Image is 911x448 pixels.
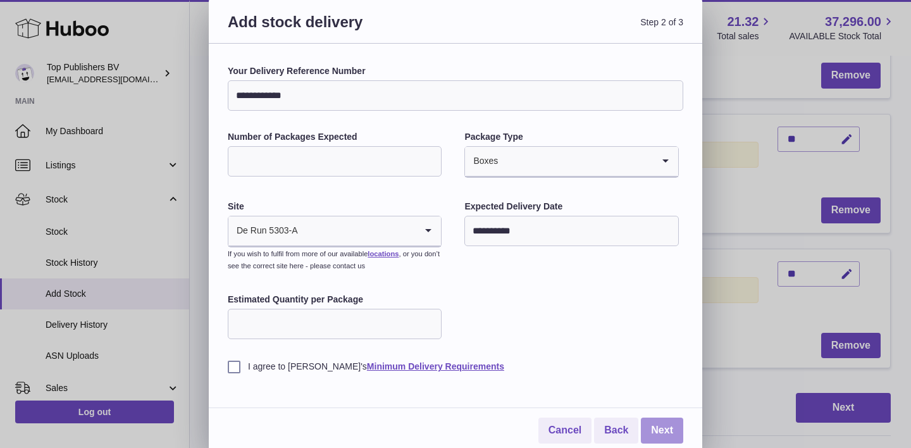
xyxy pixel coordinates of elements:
[465,147,678,177] div: Search for option
[228,216,441,247] div: Search for option
[228,201,442,213] label: Site
[228,131,442,143] label: Number of Packages Expected
[228,65,683,77] label: Your Delivery Reference Number
[465,147,499,176] span: Boxes
[641,418,683,444] a: Next
[464,201,678,213] label: Expected Delivery Date
[538,418,592,444] a: Cancel
[228,294,442,306] label: Estimated Quantity per Package
[594,418,638,444] a: Back
[367,361,504,371] a: Minimum Delivery Requirements
[464,131,678,143] label: Package Type
[228,361,683,373] label: I agree to [PERSON_NAME]'s
[228,250,440,270] small: If you wish to fulfil from more of our available , or you don’t see the correct site here - pleas...
[228,216,299,246] span: De Run 5303-A
[499,147,652,176] input: Search for option
[455,12,683,47] span: Step 2 of 3
[228,12,455,47] h3: Add stock delivery
[299,216,416,246] input: Search for option
[368,250,399,258] a: locations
